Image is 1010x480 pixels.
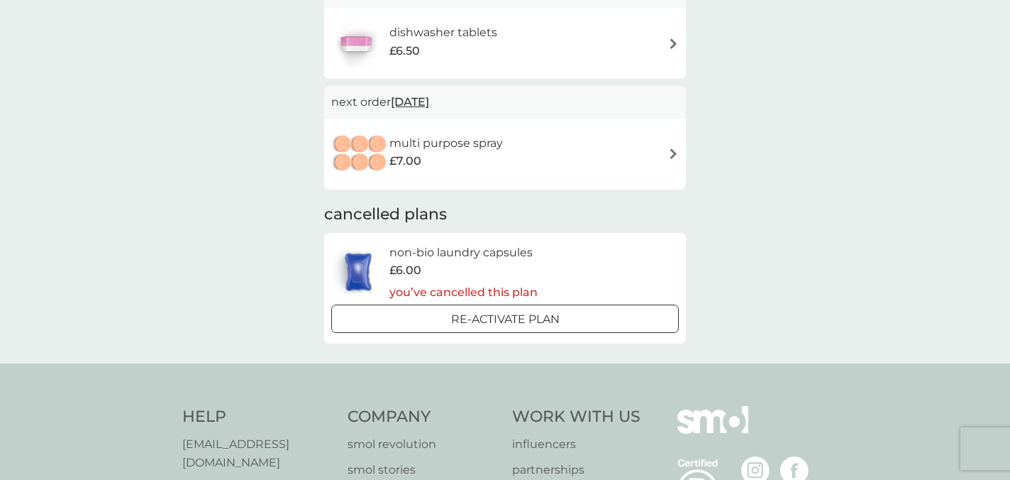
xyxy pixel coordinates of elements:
[182,406,333,428] h4: Help
[331,129,389,179] img: multi purpose spray
[512,435,640,454] a: influencers
[389,134,503,153] h6: multi purpose spray
[391,88,429,116] span: [DATE]
[451,310,560,329] p: Re-activate Plan
[348,406,499,428] h4: Company
[324,204,686,226] h2: cancelled plans
[182,435,333,471] a: [EMAIL_ADDRESS][DOMAIN_NAME]
[512,406,640,428] h4: Work With Us
[389,152,421,170] span: £7.00
[389,23,497,42] h6: dishwasher tablets
[348,435,499,454] a: smol revolution
[389,261,421,280] span: £6.00
[331,18,381,68] img: dishwasher tablets
[331,93,679,111] p: next order
[668,148,679,159] img: arrow right
[331,305,679,333] button: Re-activate Plan
[389,42,420,60] span: £6.50
[389,244,538,262] h6: non-bio laundry capsules
[668,38,679,49] img: arrow right
[512,461,640,479] a: partnerships
[348,461,499,479] a: smol stories
[331,247,385,297] img: non-bio laundry capsules
[389,283,538,302] p: you’ve cancelled this plan
[677,406,748,454] img: smol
